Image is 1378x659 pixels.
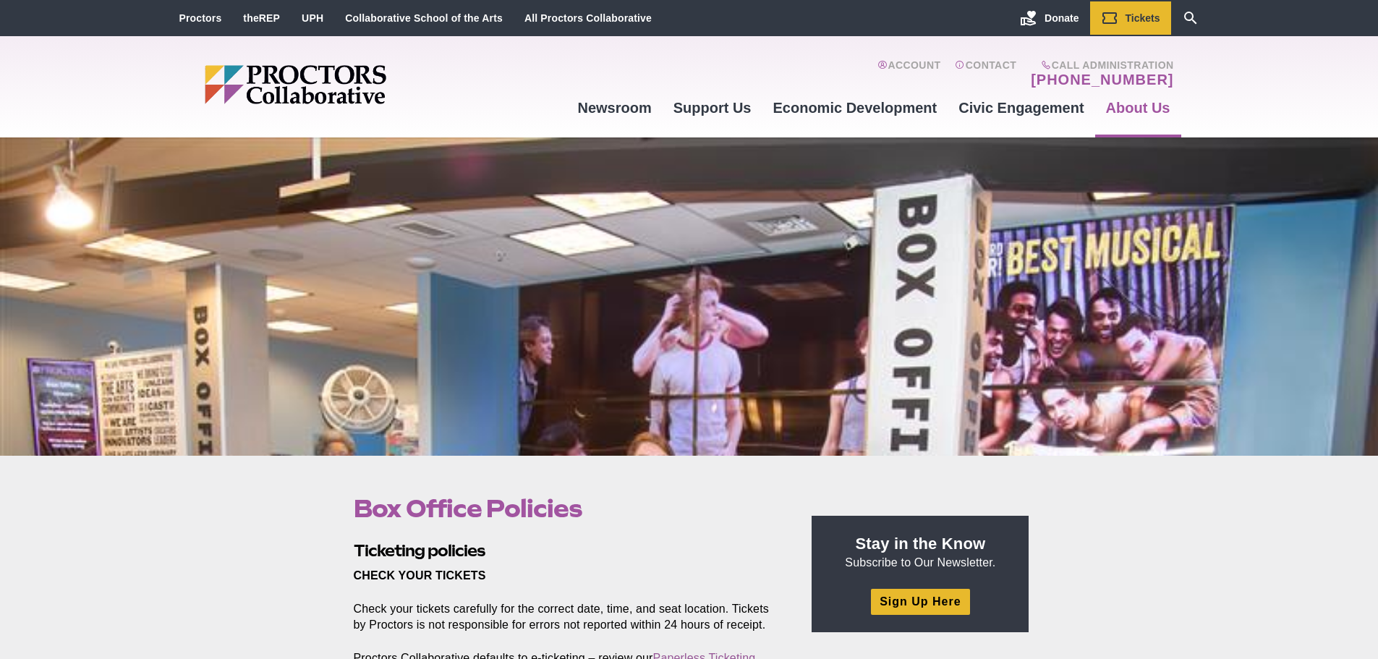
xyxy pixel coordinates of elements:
[205,65,498,104] img: Proctors logo
[1095,88,1181,127] a: About Us
[243,12,280,24] a: theREP
[345,12,503,24] a: Collaborative School of the Arts
[354,540,779,562] h2: Ticketing policies
[829,533,1011,571] p: Subscribe to Our Newsletter.
[1126,12,1160,24] span: Tickets
[524,12,652,24] a: All Proctors Collaborative
[1026,59,1173,71] span: Call Administration
[856,535,986,553] strong: Stay in the Know
[302,12,323,24] a: UPH
[871,589,969,614] a: Sign Up Here
[877,59,940,88] a: Account
[1171,1,1210,35] a: Search
[354,601,779,633] p: Check your tickets carefully for the correct date, time, and seat location. Tickets by Proctors i...
[566,88,662,127] a: Newsroom
[354,495,779,522] h1: Box Office Policies
[1009,1,1089,35] a: Donate
[948,88,1094,127] a: Civic Engagement
[354,569,486,582] strong: CHECK YOUR TICKETS
[663,88,762,127] a: Support Us
[955,59,1016,88] a: Contact
[762,88,948,127] a: Economic Development
[1045,12,1079,24] span: Donate
[1090,1,1171,35] a: Tickets
[1031,71,1173,88] a: [PHONE_NUMBER]
[179,12,222,24] a: Proctors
